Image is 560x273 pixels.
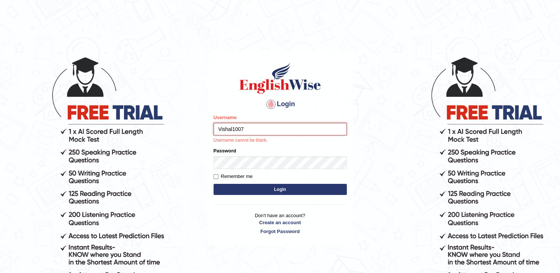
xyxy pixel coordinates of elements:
p: Don't have an account? [214,212,347,235]
label: Username [214,114,237,121]
p: Username cannot be blank. [214,137,347,144]
a: Create an account [214,219,347,226]
img: Logo of English Wise sign in for intelligent practice with AI [238,61,322,95]
label: Password [214,147,236,154]
h4: Login [214,98,347,110]
label: Remember me [214,173,253,180]
a: Forgot Password [214,228,347,235]
button: Login [214,184,347,195]
input: Remember me [214,174,218,179]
